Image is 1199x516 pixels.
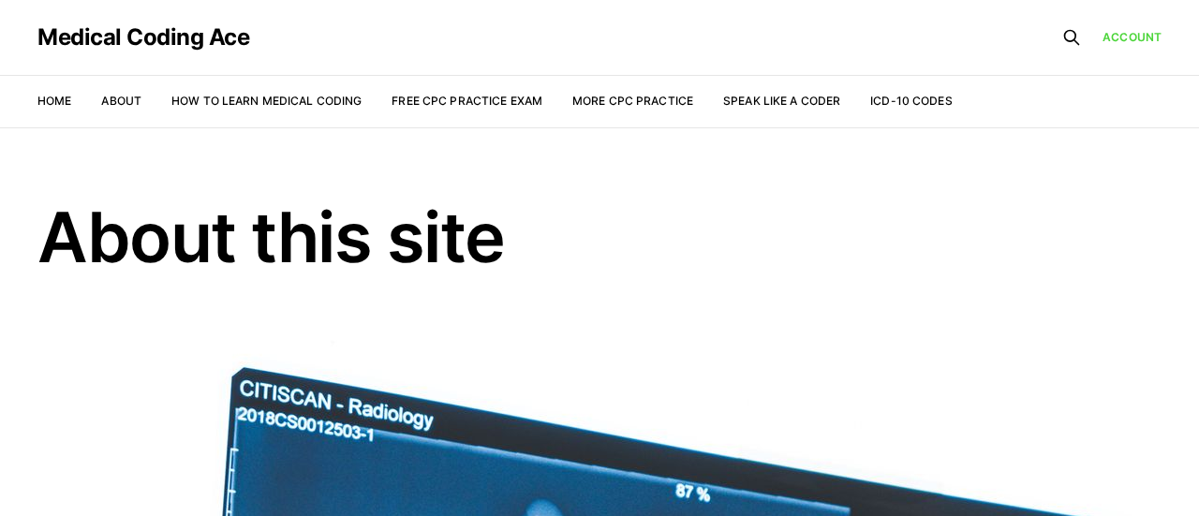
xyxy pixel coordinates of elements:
a: Speak Like a Coder [723,94,840,108]
a: ICD-10 Codes [870,94,952,108]
a: Free CPC Practice Exam [392,94,542,108]
a: Account [1103,28,1162,46]
a: Medical Coding Ace [37,26,249,49]
a: About [101,94,141,108]
a: Home [37,94,71,108]
a: How to Learn Medical Coding [171,94,362,108]
a: More CPC Practice [572,94,693,108]
h1: About this site [37,202,1162,272]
